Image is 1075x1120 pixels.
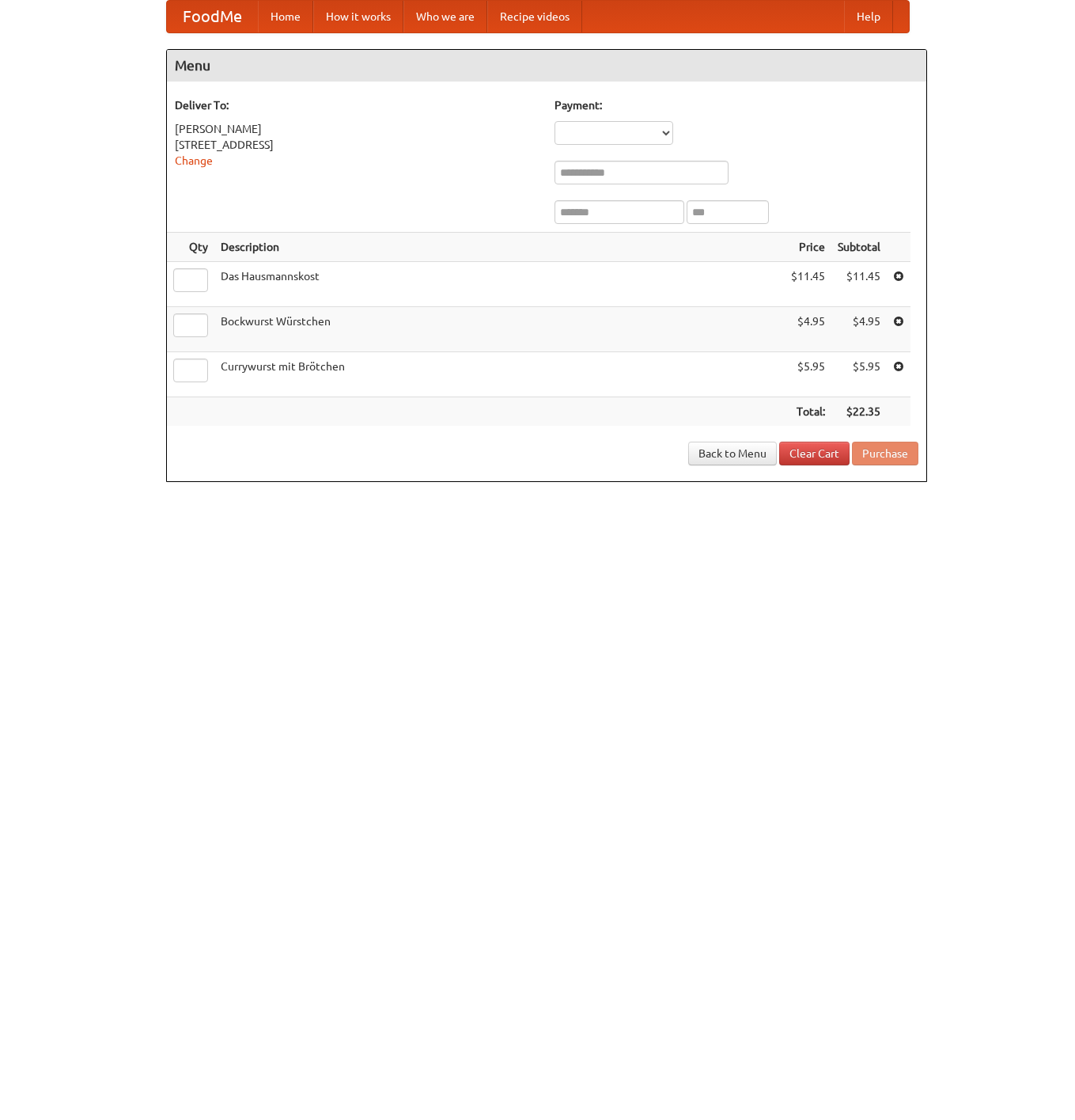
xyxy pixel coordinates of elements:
[167,50,926,82] h4: Menu
[844,1,893,32] a: Help
[831,352,887,397] td: $5.95
[214,233,785,262] th: Description
[175,154,213,167] a: Change
[403,1,487,32] a: Who we are
[688,442,777,465] a: Back to Menu
[831,233,887,262] th: Subtotal
[831,307,887,352] td: $4.95
[785,352,831,397] td: $5.95
[487,1,582,32] a: Recipe videos
[175,121,539,137] div: [PERSON_NAME]
[167,1,258,32] a: FoodMe
[167,233,214,262] th: Qty
[785,262,831,307] td: $11.45
[175,97,539,113] h5: Deliver To:
[258,1,313,32] a: Home
[175,137,539,153] div: [STREET_ADDRESS]
[785,233,831,262] th: Price
[214,262,785,307] td: Das Hausmannskost
[214,307,785,352] td: Bockwurst Würstchen
[313,1,403,32] a: How it works
[555,97,918,113] h5: Payment:
[779,442,850,465] a: Clear Cart
[831,262,887,307] td: $11.45
[214,352,785,397] td: Currywurst mit Brötchen
[831,397,887,427] th: $22.35
[785,307,831,352] td: $4.95
[785,397,831,427] th: Total:
[852,442,918,465] button: Purchase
